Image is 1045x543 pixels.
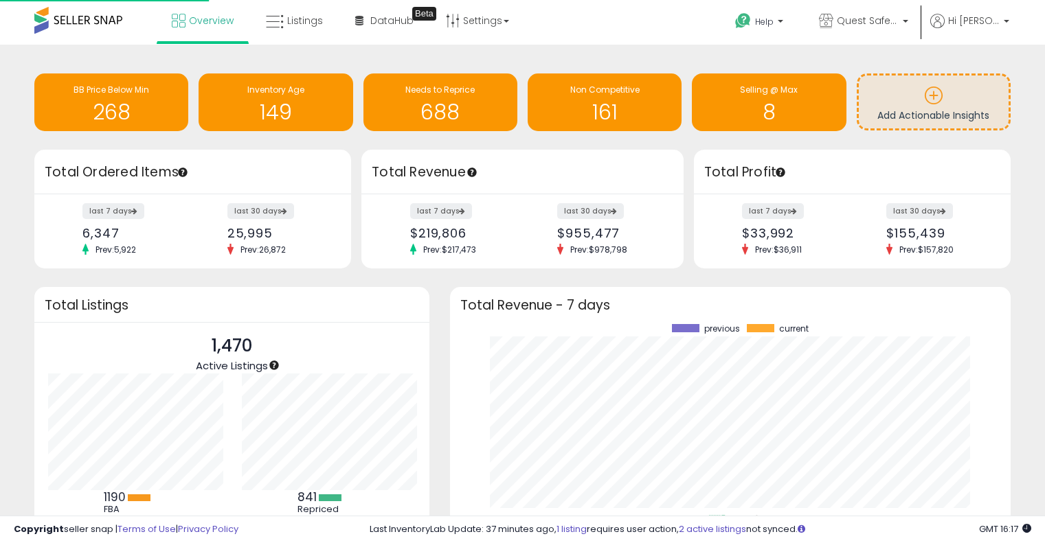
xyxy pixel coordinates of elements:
i: Get Help [734,12,752,30]
span: Help [755,16,774,27]
span: Prev: $36,911 [748,244,809,255]
div: Last InventoryLab Update: 37 minutes ago, requires user action, not synced. [370,523,1031,536]
span: Quest Safety Products [837,14,899,27]
h1: 161 [535,101,675,124]
a: Hi [PERSON_NAME] [930,14,1009,45]
span: Prev: $978,798 [563,244,634,255]
div: $33,992 [742,226,842,240]
span: Selling @ Max [740,84,798,95]
b: 1190 [104,489,126,505]
a: Needs to Reprice 688 [363,73,517,131]
b: 841 [297,489,317,505]
p: 1,470 [196,333,268,359]
div: $155,439 [886,226,986,240]
label: last 30 days [227,203,294,219]
label: last 7 days [742,203,804,219]
a: Privacy Policy [178,522,238,535]
div: $955,477 [557,226,660,240]
div: Tooltip anchor [466,166,478,178]
a: Selling @ Max 8 [692,73,846,131]
span: Overview [189,14,234,27]
label: last 7 days [82,203,144,219]
div: $219,806 [410,226,513,240]
i: Click here to read more about un-synced listings. [798,524,805,533]
span: BB Price Below Min [74,84,149,95]
h3: Total Ordered Items [45,163,341,182]
label: last 30 days [557,203,624,219]
span: Non Competitive [570,84,640,95]
span: Active Listings [196,358,268,373]
span: previous [704,324,740,334]
h1: 149 [205,101,346,124]
span: DataHub [370,14,414,27]
span: Prev: $157,820 [892,244,960,255]
a: 1 listing [557,522,587,535]
span: Needs to Reprice [405,84,475,95]
a: Non Competitive 161 [528,73,682,131]
h3: Total Profit [704,163,1000,182]
a: Inventory Age 149 [199,73,352,131]
span: Prev: 5,922 [89,244,143,255]
label: last 30 days [886,203,953,219]
div: Tooltip anchor [774,166,787,178]
a: Terms of Use [117,522,176,535]
strong: Copyright [14,522,64,535]
h3: Total Revenue - 7 days [460,300,1000,310]
span: Listings [287,14,323,27]
a: Add Actionable Insights [859,76,1009,128]
span: Hi [PERSON_NAME] [948,14,1000,27]
span: current [779,324,809,334]
a: BB Price Below Min 268 [34,73,188,131]
h1: 688 [370,101,510,124]
div: Repriced [297,504,359,515]
div: FBA [104,504,166,515]
a: Help [724,2,797,45]
label: last 7 days [410,203,472,219]
h1: 268 [41,101,181,124]
span: Prev: $217,473 [416,244,483,255]
div: 6,347 [82,226,182,240]
span: Add Actionable Insights [877,108,989,122]
span: 2025-09-9 16:17 GMT [979,522,1031,535]
h3: Total Revenue [372,163,673,182]
h3: Total Listings [45,300,419,310]
a: 2 active listings [679,522,746,535]
h1: 8 [699,101,839,124]
div: Tooltip anchor [412,7,436,21]
div: seller snap | | [14,523,238,536]
span: Inventory Age [247,84,304,95]
div: 25,995 [227,226,327,240]
div: Tooltip anchor [177,166,189,178]
div: Tooltip anchor [268,359,280,371]
span: Prev: 26,872 [234,244,293,255]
